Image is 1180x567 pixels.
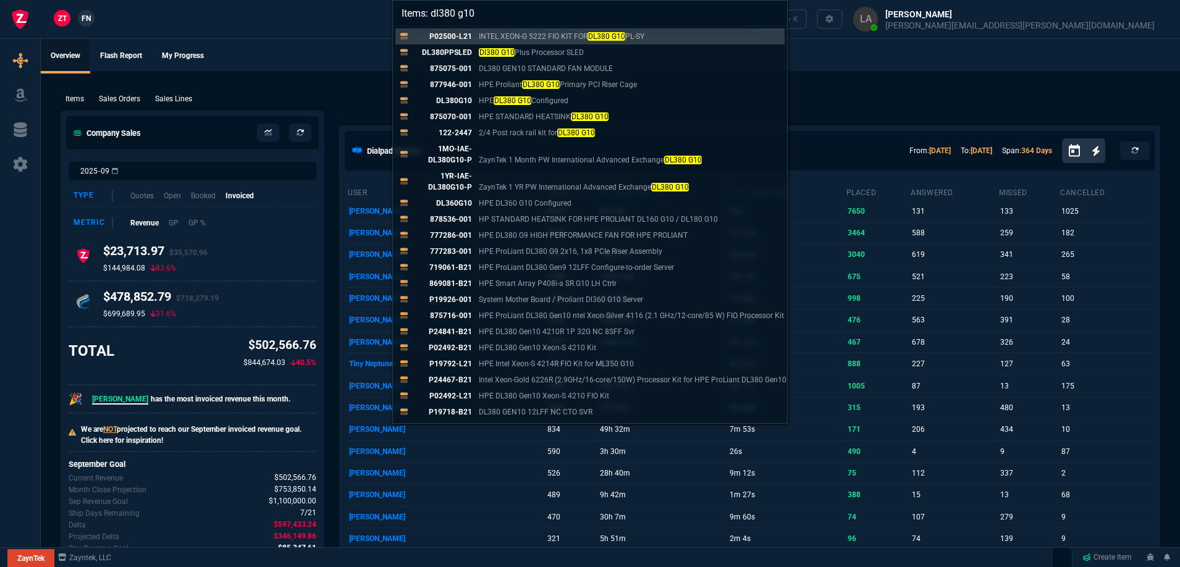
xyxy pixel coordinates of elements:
[413,230,472,241] p: 777286-001
[479,63,613,74] p: DL380 GEN10 STANDARD FAN MODULE
[413,95,472,106] p: DL380G10
[413,31,472,42] p: P02500-L21
[479,48,515,57] mark: Dl380 G10
[479,31,644,42] p: INTEL XEON-G 5222 FIO KIT FOR PL-SY
[413,143,472,166] p: 1MO-IAE-DL380G10-P
[413,63,472,74] p: 875075-001
[479,310,784,321] p: HPE ProLiant DL380 Gen10 ntel Xeon-Silver 4116 (2.1 GHz/12-core/85 W) FIO Processor Kit
[413,310,472,321] p: 875716-001
[413,127,472,138] p: 122-2447
[479,278,617,289] p: HPE Smart Array P408i-a SR G10 LH Ctrlr
[413,326,472,337] p: P24841-B21
[479,111,609,122] p: HPE STANDARD HEATSINK
[479,127,595,138] p: 2/4 Post rack rail kit for
[479,294,643,305] p: System Mother Board / Proliant Dl360 G10 Server
[651,183,689,191] mark: DL380 G10
[479,214,718,225] p: HP STANDARD HEATSINK FOR HPE PROLIANT DL160 G10 / DL180 G10
[479,390,609,401] p: HPE DL380 Gen10 Xeon-S 4210 FIO Kit
[479,422,597,434] p: HPE DL380 Gen10 6130 Xeon-G Kit
[479,182,689,193] p: ZaynTek 1 YR PW International Advanced Exchange
[479,230,688,241] p: HPE DL380 G9 HIGH PERFORMANCE FAN FOR HPE PROLIANT
[664,156,702,164] mark: DL380 G10
[479,95,568,106] p: HPE Configured
[413,390,472,401] p: P02492-L21
[522,80,560,89] mark: DL380 G10
[413,214,472,225] p: 878536-001
[557,128,595,137] mark: DL380 G10
[413,246,472,257] p: 777283-001
[479,262,674,273] p: HPE ProLiant DL380 Gen9 12LFF Configure-to-order Server
[479,374,786,385] p: Intel Xeon-Gold 6226R (2.9GHz/16-core/150W) Processor Kit for HPE ProLiant DL380 Gen10
[479,79,637,90] p: HPE Proliant Primary PCI Riser Cage
[479,47,584,58] p: Plus Processor SLED
[413,79,472,90] p: 877946-001
[479,326,634,337] p: HPE DL380 Gen10 4210R 1P 32G NC 8SFF Svr
[413,111,472,122] p: 875070-001
[413,294,472,305] p: P19926-001
[479,358,634,369] p: HPE Intel Xeon-S 4214R FIO Kit for ML350 G10
[413,198,472,209] p: DL360G10
[588,32,625,41] mark: DL380 G10
[479,154,702,166] p: ZaynTek 1 Month PW International Advanced Exchange
[393,1,787,25] input: Search...
[413,406,472,418] p: P19718-B21
[494,96,531,105] mark: DL380 G10
[571,112,609,121] mark: DL380 G10
[479,246,662,257] p: HPE ProLiant DL380 G9 2x16, 1x8 PCIe Riser Assembly
[479,406,592,418] p: DL380 GEN10 12LFF NC CTO SVR
[413,342,472,353] p: P02492-B21
[413,47,472,58] p: DL380PPSLED
[413,170,472,193] p: 1YR-IAE-DL380G10-P
[479,198,571,209] p: HPE DL360 G10 Configured
[413,262,472,273] p: 719061-B21
[54,552,115,563] a: msbcCompanyName
[413,278,472,289] p: 869081-B21
[413,358,472,369] p: P19792-L21
[1077,548,1137,567] a: Create Item
[413,374,472,385] p: P24467-B21
[479,342,596,353] p: HPE DL380 Gen10 Xeon-S 4210 Kit
[413,422,472,434] p: 826866-B21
